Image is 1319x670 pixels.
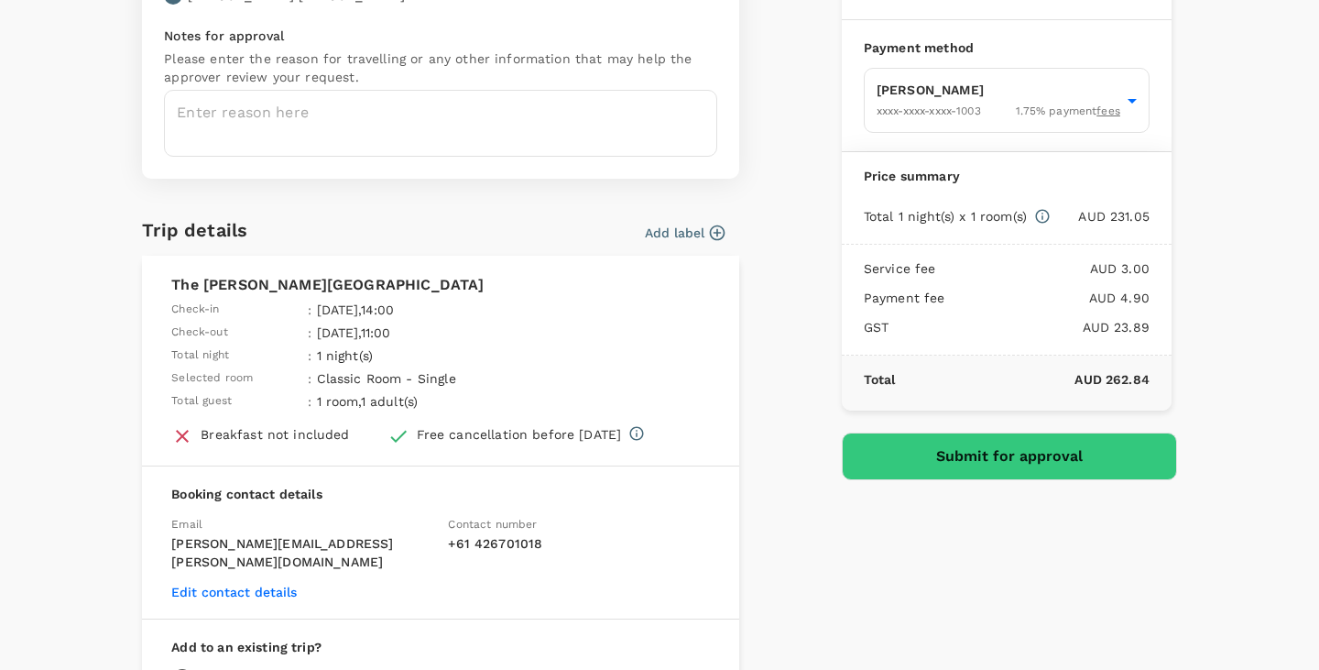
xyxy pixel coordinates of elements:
[171,301,219,319] span: Check-in
[171,346,229,365] span: Total night
[317,346,544,365] p: 1 night(s)
[308,324,311,342] span: :
[896,370,1150,389] p: AUD 262.84
[864,289,945,307] p: Payment fee
[945,289,1150,307] p: AUD 4.90
[864,68,1150,133] div: [PERSON_NAME]XXXX-XXXX-XXXX-10031.75% paymentfees
[877,81,1120,99] p: [PERSON_NAME]
[1016,103,1120,121] span: 1.75 % payment
[308,392,311,411] span: :
[628,425,645,442] svg: Full refund before 2025-10-07 14:00 additional details from supplier : NO CANCELLATION CHARGE APP...
[1096,104,1120,117] u: fees
[171,638,710,656] p: Add to an existing trip?
[1051,207,1150,225] p: AUD 231.05
[448,534,710,553] p: + 61 426701018
[317,392,544,411] p: 1 room , 1 adult(s)
[864,38,1150,57] p: Payment method
[308,346,311,365] span: :
[645,224,725,242] button: Add label
[864,207,1027,225] p: Total 1 night(s) x 1 room(s)
[936,259,1150,278] p: AUD 3.00
[317,369,544,388] p: Classic Room - Single
[308,369,311,388] span: :
[171,485,710,503] p: Booking contact details
[888,318,1150,336] p: AUD 23.89
[164,27,717,45] p: Notes for approval
[164,49,717,86] p: Please enter the reason for travelling or any other information that may help the approver review...
[201,425,349,444] div: Breakfast not included
[308,301,311,319] span: :
[171,274,710,296] p: The [PERSON_NAME][GEOGRAPHIC_DATA]
[448,518,537,531] span: Contact number
[171,392,232,411] span: Total guest
[864,370,896,389] p: Total
[317,324,544,342] p: [DATE] , 11:00
[842,433,1177,480] button: Submit for approval
[142,215,247,245] h6: Trip details
[864,259,936,278] p: Service fee
[417,425,622,444] div: Free cancellation before [DATE]
[877,104,981,117] span: XXXX-XXXX-XXXX-1003
[171,534,433,571] p: [PERSON_NAME][EMAIL_ADDRESS][PERSON_NAME][DOMAIN_NAME]
[171,518,202,531] span: Email
[171,369,253,388] span: Selected room
[171,296,549,411] table: simple table
[864,318,888,336] p: GST
[317,301,544,319] p: [DATE] , 14:00
[171,324,227,342] span: Check-out
[864,167,1150,185] p: Price summary
[171,585,297,599] button: Edit contact details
